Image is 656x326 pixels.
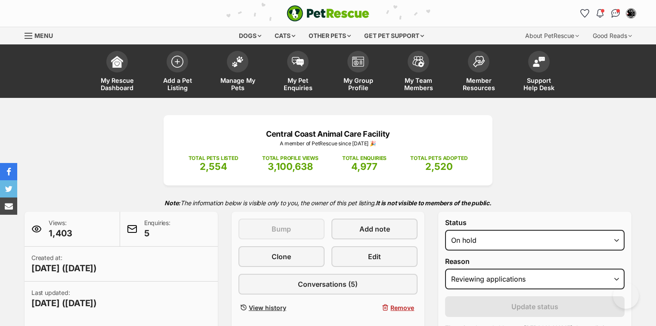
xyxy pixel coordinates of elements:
[597,9,603,18] img: notifications-46538b983faf8c2785f20acdc204bb7945ddae34d4c08c2a6579f10ce5e182be.svg
[164,199,180,207] strong: Note:
[445,257,625,265] label: Reason
[262,154,319,162] p: TOTAL PROFILE VIEWS
[238,246,325,267] a: Clone
[238,274,418,295] a: Conversations (5)
[509,47,569,98] a: Support Help Desk
[376,199,492,207] strong: It is not visible to members of the public.
[351,161,378,172] span: 4,977
[158,77,197,91] span: Add a Pet Listing
[49,219,72,239] p: Views:
[342,154,387,162] p: TOTAL ENQUIRIES
[587,27,638,44] div: Good Reads
[49,227,72,239] span: 1,403
[278,77,317,91] span: My Pet Enquiries
[578,6,638,20] ul: Account quick links
[611,9,620,18] img: chat-41dd97257d64d25036548639549fe6c8038ab92f7586957e7f3b1b290dea8141.svg
[171,56,183,68] img: add-pet-listing-icon-0afa8454b4691262ce3f59096e99ab1cd57d4a30225e0717b998d2c9b9846f56.svg
[238,301,325,314] a: View history
[390,303,414,312] span: Remove
[410,154,467,162] p: TOTAL PETS ADOPTED
[328,47,388,98] a: My Group Profile
[25,194,631,212] p: The information below is visible only to you, the owner of this pet listing.
[593,6,607,20] button: Notifications
[272,251,291,262] span: Clone
[238,219,325,239] button: Bump
[176,140,480,147] p: A member of PetRescue since [DATE] 🎉
[268,161,313,172] span: 3,100,638
[368,251,381,262] span: Edit
[425,161,453,172] span: 2,520
[388,47,449,98] a: My Team Members
[31,288,97,309] p: Last updated:
[609,6,622,20] a: Conversations
[627,9,635,18] img: Deanna Walton profile pic
[144,219,170,239] p: Enquiries:
[31,262,97,274] span: [DATE] ([DATE])
[331,246,418,267] a: Edit
[613,283,639,309] iframe: Help Scout Beacon - Open
[34,32,53,39] span: Menu
[272,224,291,234] span: Bump
[511,301,558,312] span: Update status
[459,77,498,91] span: Member Resources
[233,27,267,44] div: Dogs
[144,227,170,239] span: 5
[200,161,227,172] span: 2,554
[624,6,638,20] button: My account
[331,301,418,314] button: Remove
[111,56,123,68] img: dashboard-icon-eb2f2d2d3e046f16d808141f083e7271f6b2e854fb5c12c21221c1fb7104beca.svg
[268,47,328,98] a: My Pet Enquiries
[449,47,509,98] a: Member Resources
[218,77,257,91] span: Manage My Pets
[412,56,424,67] img: team-members-icon-5396bd8760b3fe7c0b43da4ab00e1e3bb1a5d9ba89233759b79545d2d3fc5d0d.svg
[25,27,59,43] a: Menu
[359,224,390,234] span: Add note
[352,56,364,67] img: group-profile-icon-3fa3cf56718a62981997c0bc7e787c4b2cf8bcc04b72c1350f741eb67cf2f40e.svg
[207,47,268,98] a: Manage My Pets
[519,27,585,44] div: About PetRescue
[98,77,136,91] span: My Rescue Dashboard
[232,56,244,67] img: manage-my-pets-icon-02211641906a0b7f246fdf0571729dbe1e7629f14944591b6c1af311fb30b64b.svg
[331,219,418,239] a: Add note
[298,279,358,289] span: Conversations (5)
[269,27,301,44] div: Cats
[31,297,97,309] span: [DATE] ([DATE])
[287,5,369,22] img: logo-e224e6f780fb5917bec1dbf3a21bbac754714ae5b6737aabdf751b685950b380.svg
[147,47,207,98] a: Add a Pet Listing
[287,5,369,22] a: PetRescue
[249,303,286,312] span: View history
[87,47,147,98] a: My Rescue Dashboard
[533,56,545,67] img: help-desk-icon-fdf02630f3aa405de69fd3d07c3f3aa587a6932b1a1747fa1d2bba05be0121f9.svg
[31,254,97,274] p: Created at:
[473,56,485,67] img: member-resources-icon-8e73f808a243e03378d46382f2149f9095a855e16c252ad45f914b54edf8863c.svg
[189,154,238,162] p: TOTAL PETS LISTED
[399,77,438,91] span: My Team Members
[176,128,480,140] p: Central Coast Animal Care Facility
[339,77,378,91] span: My Group Profile
[445,296,625,317] button: Update status
[292,57,304,66] img: pet-enquiries-icon-7e3ad2cf08bfb03b45e93fb7055b45f3efa6380592205ae92323e6603595dc1f.svg
[578,6,591,20] a: Favourites
[303,27,357,44] div: Other pets
[358,27,430,44] div: Get pet support
[445,219,625,226] label: Status
[520,77,558,91] span: Support Help Desk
